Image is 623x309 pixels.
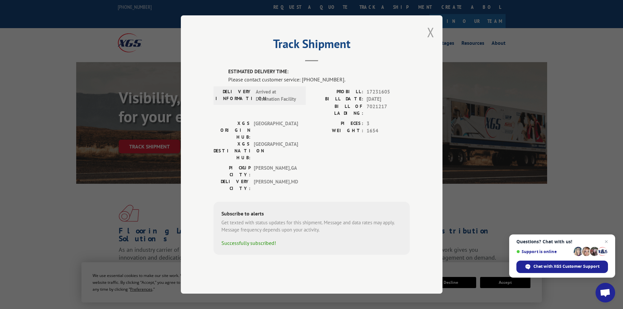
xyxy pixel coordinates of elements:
[216,88,252,103] label: DELIVERY INFORMATION:
[228,76,410,83] div: Please contact customer service: [PHONE_NUMBER].
[221,210,402,219] div: Subscribe to alerts
[214,164,251,178] label: PICKUP CITY:
[367,120,410,128] span: 3
[214,39,410,52] h2: Track Shipment
[312,127,363,135] label: WEIGHT:
[427,24,434,41] button: Close modal
[214,141,251,161] label: XGS DESTINATION HUB:
[228,68,410,76] label: ESTIMATED DELIVERY TIME:
[516,261,608,273] div: Chat with XGS Customer Support
[312,103,363,117] label: BILL OF LADING:
[256,88,300,103] span: Arrived at Destination Facility
[312,95,363,103] label: BILL DATE:
[254,178,298,192] span: [PERSON_NAME] , MD
[214,120,251,141] label: XGS ORIGIN HUB:
[533,264,599,269] span: Chat with XGS Customer Support
[221,219,402,234] div: Get texted with status updates for this shipment. Message and data rates may apply. Message frequ...
[367,103,410,117] span: 7021217
[312,88,363,96] label: PROBILL:
[596,283,615,302] div: Open chat
[602,238,610,246] span: Close chat
[516,239,608,244] span: Questions? Chat with us!
[254,120,298,141] span: [GEOGRAPHIC_DATA]
[312,120,363,128] label: PIECES:
[516,249,571,254] span: Support is online
[254,164,298,178] span: [PERSON_NAME] , GA
[214,178,251,192] label: DELIVERY CITY:
[367,88,410,96] span: 17231605
[367,95,410,103] span: [DATE]
[254,141,298,161] span: [GEOGRAPHIC_DATA]
[221,239,402,247] div: Successfully subscribed!
[367,127,410,135] span: 1654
